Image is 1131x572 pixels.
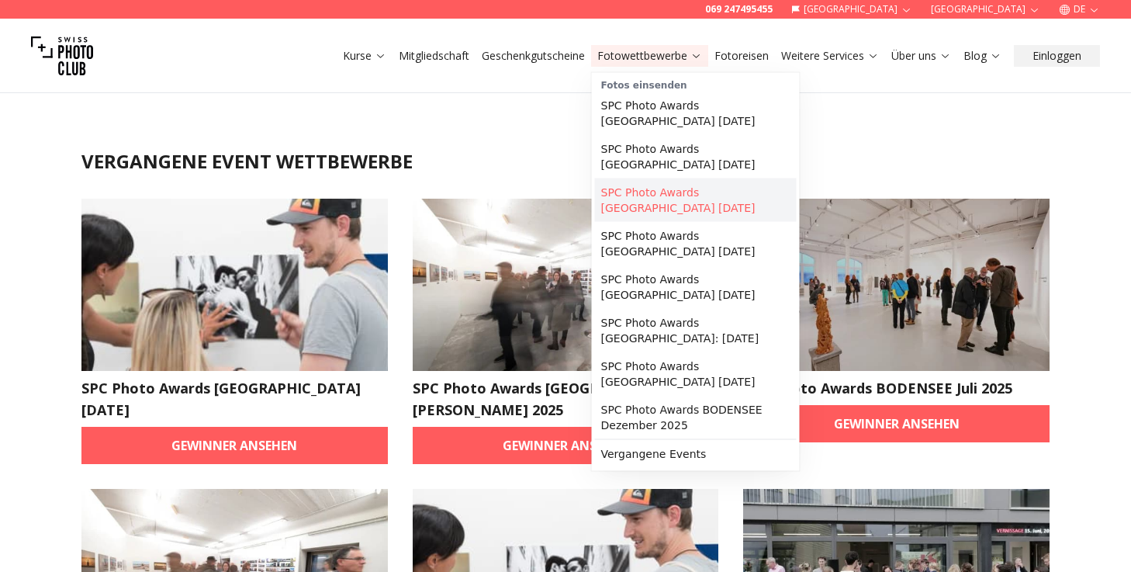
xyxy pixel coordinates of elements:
[595,265,797,309] a: SPC Photo Awards [GEOGRAPHIC_DATA] [DATE]
[714,48,769,64] a: Fotoreisen
[957,45,1008,67] button: Blog
[393,45,476,67] button: Mitgliedschaft
[963,48,1001,64] a: Blog
[413,377,719,421] h2: SPC Photo Awards [GEOGRAPHIC_DATA]: [PERSON_NAME] 2025
[399,48,469,64] a: Mitgliedschaft
[595,76,797,92] div: Fotos einsenden
[337,45,393,67] button: Kurse
[595,179,797,222] a: SPC Photo Awards [GEOGRAPHIC_DATA] [DATE]
[595,222,797,265] a: SPC Photo Awards [GEOGRAPHIC_DATA] [DATE]
[482,48,585,64] a: Geschenkgutscheine
[591,45,708,67] button: Fotowettbewerbe
[476,45,591,67] button: Geschenkgutscheine
[743,405,1050,442] a: Gewinner ansehen
[413,199,719,371] img: SPC Photo Awards Zürich: Herbst 2025
[595,92,797,135] a: SPC Photo Awards [GEOGRAPHIC_DATA] [DATE]
[31,25,93,87] img: Swiss photo club
[595,309,797,352] a: SPC Photo Awards [GEOGRAPHIC_DATA]: [DATE]
[595,352,797,396] a: SPC Photo Awards [GEOGRAPHIC_DATA] [DATE]
[595,440,797,468] a: Vergangene Events
[743,377,1050,399] h2: SPC Photo Awards BODENSEE Juli 2025
[708,45,775,67] button: Fotoreisen
[781,48,879,64] a: Weitere Services
[81,149,1050,174] h1: Vergangene Event Wettbewerbe
[775,45,885,67] button: Weitere Services
[343,48,386,64] a: Kurse
[595,135,797,179] a: SPC Photo Awards [GEOGRAPHIC_DATA] [DATE]
[413,427,719,464] a: Gewinner ansehen
[597,48,702,64] a: Fotowettbewerbe
[81,427,388,464] a: Gewinner ansehen
[891,48,951,64] a: Über uns
[1014,45,1100,67] button: Einloggen
[81,199,388,371] img: SPC Photo Awards DRESDEN September 2025
[705,3,773,16] a: 069 247495455
[595,396,797,439] a: SPC Photo Awards BODENSEE Dezember 2025
[81,377,388,421] h2: SPC Photo Awards [GEOGRAPHIC_DATA] [DATE]
[885,45,957,67] button: Über uns
[743,199,1050,371] img: SPC Photo Awards BODENSEE Juli 2025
